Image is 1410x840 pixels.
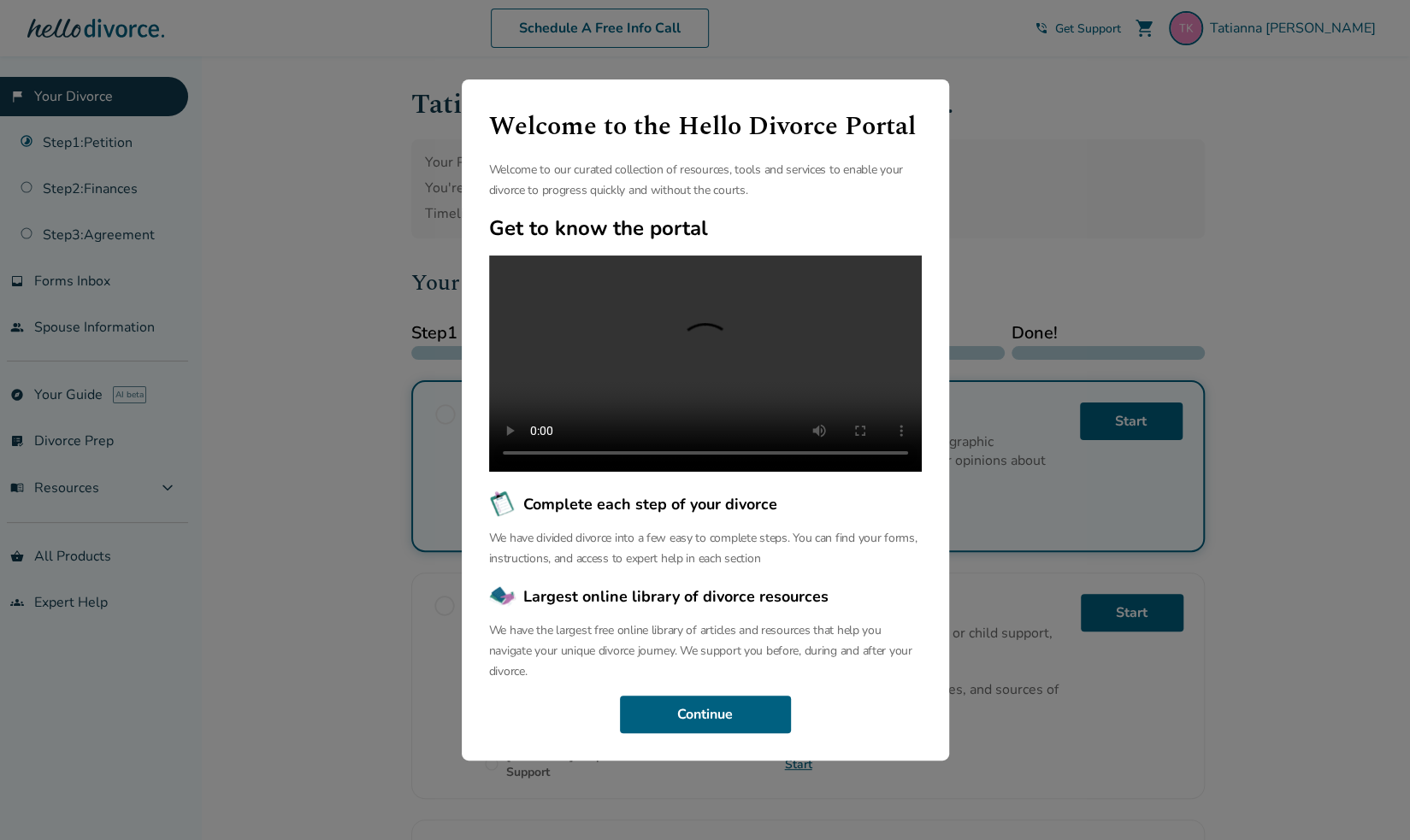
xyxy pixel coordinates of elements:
[523,493,777,515] span: Complete each step of your divorce
[1324,758,1410,840] iframe: Chat Widget
[620,696,791,733] button: Continue
[489,107,922,146] h1: Welcome to the Hello Divorce Portal
[489,490,516,518] img: Complete each step of your divorce
[489,583,516,610] img: Largest online library of divorce resources
[489,160,922,201] p: Welcome to our curated collection of resources, tools and services to enable your divorce to prog...
[523,585,829,608] span: Largest online library of divorce resources
[489,620,922,682] p: We have the largest free online library of articles and resources that help you navigate your uni...
[489,214,922,242] h2: Get to know the portal
[489,528,922,569] p: We have divided divorce into a few easy to complete steps. You can find your forms, instructions,...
